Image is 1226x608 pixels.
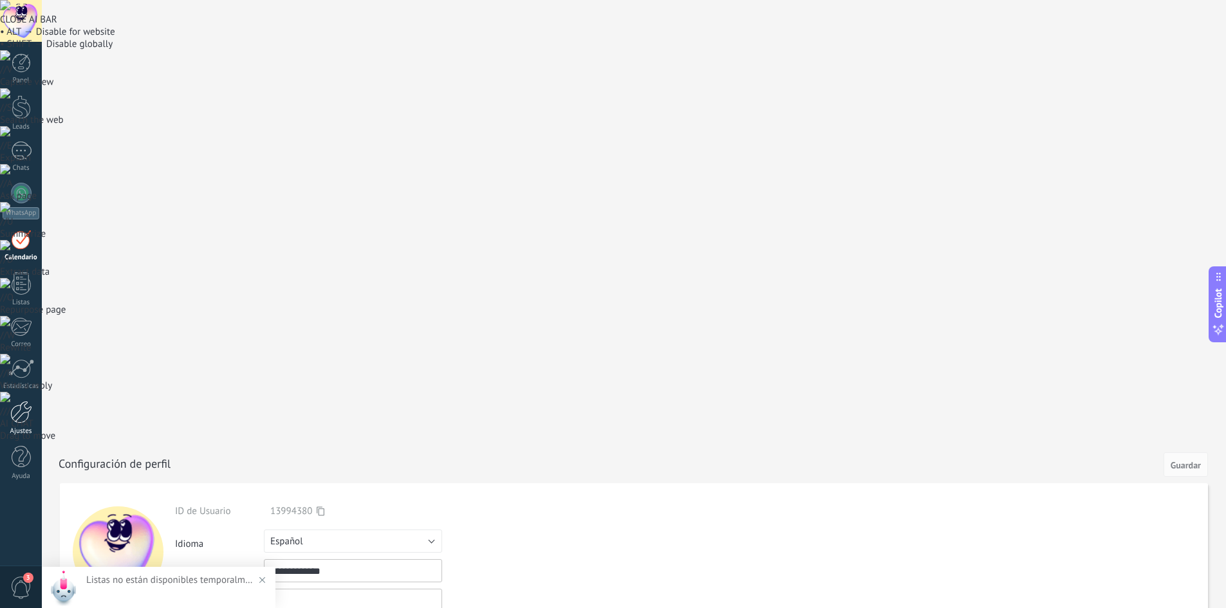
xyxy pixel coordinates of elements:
button: Guardar [1164,452,1208,477]
div: ID de Usuario [175,505,264,517]
div: Nombre [175,565,264,577]
button: Español [264,530,442,553]
img: close_notification.svg [253,571,272,589]
span: 13994380 [270,505,312,517]
div: Ayuda [3,472,40,481]
span: Español [270,535,303,548]
span: Listas no están disponibles temporalmente [86,574,257,586]
span: 3 [23,573,33,583]
span: Guardar [1171,461,1201,470]
div: Idioma [175,533,264,550]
